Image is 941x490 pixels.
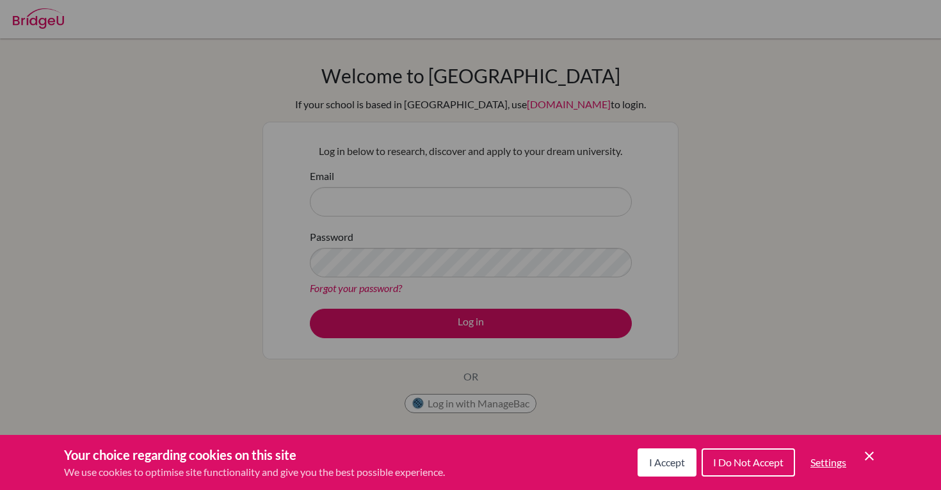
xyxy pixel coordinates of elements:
button: I Accept [638,448,696,477]
h3: Your choice regarding cookies on this site [64,445,445,464]
span: I Accept [649,456,685,468]
p: We use cookies to optimise site functionality and give you the best possible experience. [64,464,445,480]
span: Settings [810,456,846,468]
span: I Do Not Accept [713,456,784,468]
button: I Do Not Accept [702,448,795,477]
button: Settings [800,450,857,475]
button: Save and close [862,448,877,464]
